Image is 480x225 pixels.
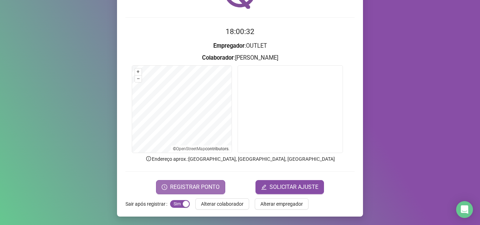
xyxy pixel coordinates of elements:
[125,155,355,163] p: Endereço aprox. : [GEOGRAPHIC_DATA], [GEOGRAPHIC_DATA], [GEOGRAPHIC_DATA]
[213,42,245,49] strong: Empregador
[145,155,152,162] span: info-circle
[202,54,234,61] strong: Colaborador
[162,184,167,190] span: clock-circle
[456,201,473,218] div: Open Intercom Messenger
[125,41,355,51] h3: : OUTLET
[261,184,267,190] span: edit
[156,180,225,194] button: REGISTRAR PONTO
[125,53,355,62] h3: : [PERSON_NAME]
[255,180,324,194] button: editSOLICITAR AJUSTE
[255,198,309,210] button: Alterar empregador
[135,75,142,82] button: –
[260,200,303,208] span: Alterar empregador
[125,198,170,210] label: Sair após registrar
[173,146,229,151] li: © contributors.
[195,198,249,210] button: Alterar colaborador
[226,27,254,36] time: 18:00:32
[170,183,220,191] span: REGISTRAR PONTO
[270,183,318,191] span: SOLICITAR AJUSTE
[201,200,244,208] span: Alterar colaborador
[176,146,205,151] a: OpenStreetMap
[135,68,142,75] button: +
